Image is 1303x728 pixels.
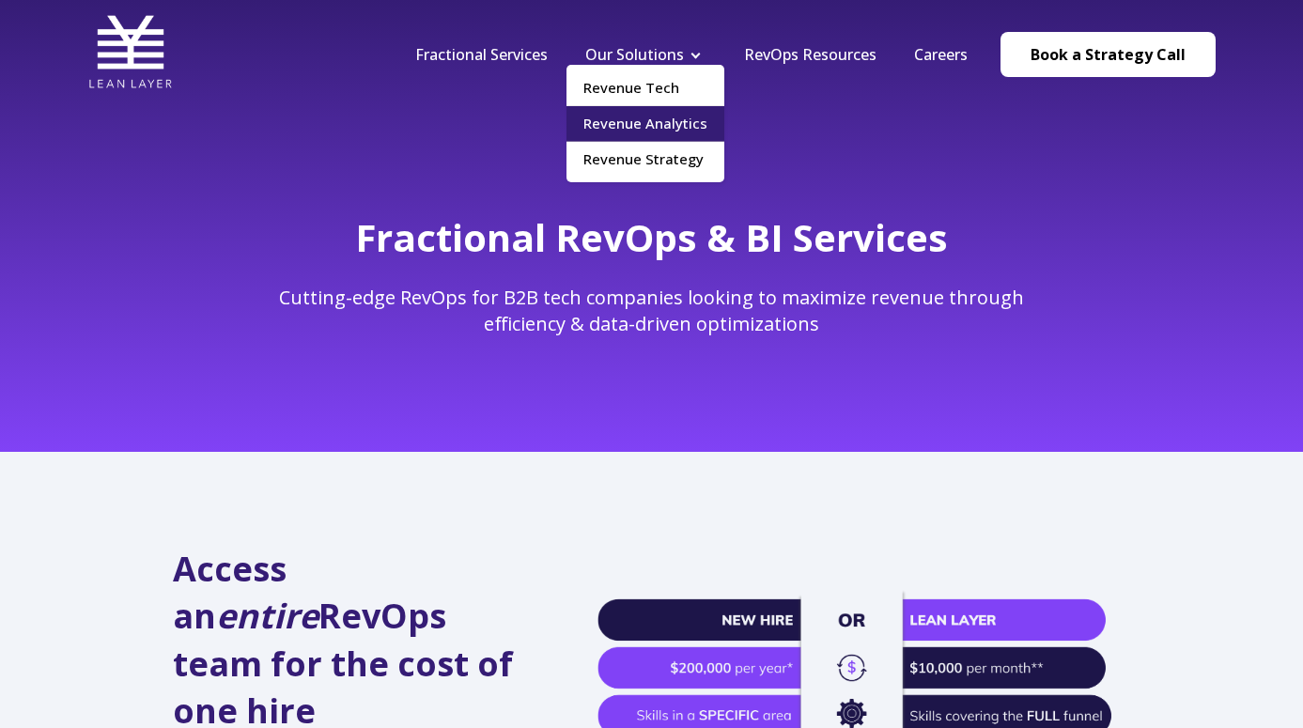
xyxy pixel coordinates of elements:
[415,44,548,65] a: Fractional Services
[355,211,948,263] span: Fractional RevOps & BI Services
[744,44,876,65] a: RevOps Resources
[396,44,986,65] div: Navigation Menu
[88,9,173,94] img: Lean Layer Logo
[1001,32,1216,77] a: Book a Strategy Call
[585,44,684,65] a: Our Solutions
[279,285,1024,336] span: Cutting-edge RevOps for B2B tech companies looking to maximize revenue through efficiency & data-...
[216,593,318,639] em: entire
[566,142,724,177] a: Revenue Strategy
[566,70,724,105] a: Revenue Tech
[914,44,968,65] a: Careers
[566,106,724,141] a: Revenue Analytics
